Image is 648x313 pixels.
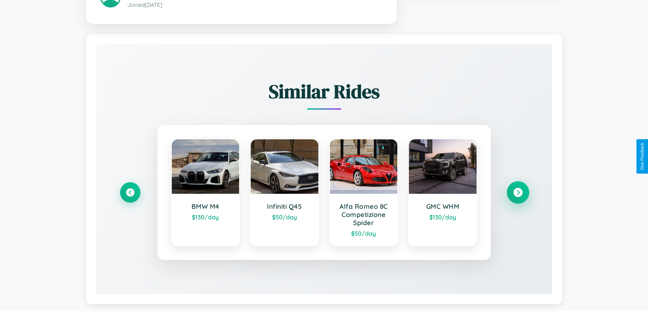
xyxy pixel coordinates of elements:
h3: Infiniti Q45 [257,202,312,210]
div: $ 50 /day [257,213,312,221]
h3: Alfa Romeo 8C Competizione Spider [337,202,391,227]
div: Give Feedback [640,143,645,170]
a: GMC WHM$130/day [408,139,477,246]
div: $ 130 /day [416,213,470,221]
a: BMW M4$130/day [171,139,240,246]
h3: BMW M4 [179,202,233,210]
div: $ 50 /day [337,230,391,237]
a: Alfa Romeo 8C Competizione Spider$50/day [329,139,398,246]
div: $ 130 /day [179,213,233,221]
a: Infiniti Q45$50/day [250,139,319,246]
h3: GMC WHM [416,202,470,210]
h2: Similar Rides [120,78,528,105]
